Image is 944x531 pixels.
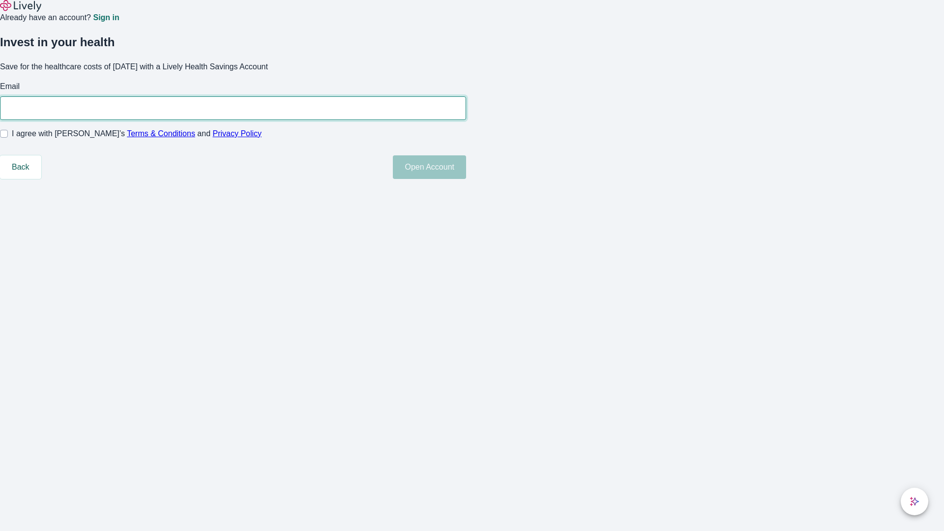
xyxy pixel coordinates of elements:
a: Terms & Conditions [127,129,195,138]
span: I agree with [PERSON_NAME]’s and [12,128,262,140]
svg: Lively AI Assistant [910,497,919,506]
a: Sign in [93,14,119,22]
button: chat [901,488,928,515]
a: Privacy Policy [213,129,262,138]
